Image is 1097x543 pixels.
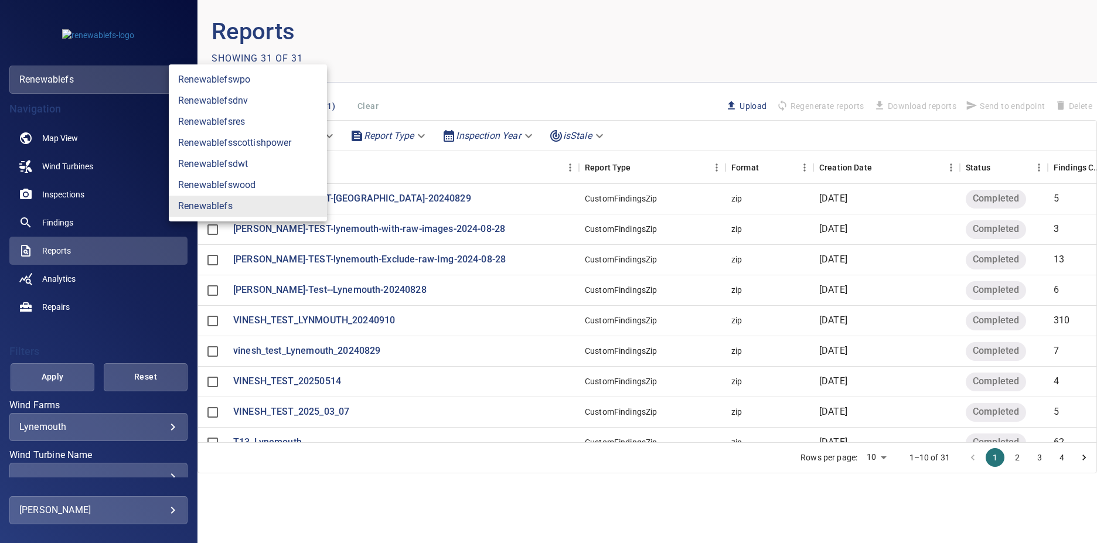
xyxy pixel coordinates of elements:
a: renewablefswpo [169,69,327,90]
a: renewablefsdwt [169,153,327,175]
a: renewablefsres [169,111,327,132]
a: renewablefsdnv [169,90,327,111]
a: renewablefsscottishpower [169,132,327,153]
a: renewablefs [169,196,327,217]
a: renewablefswood [169,175,327,196]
